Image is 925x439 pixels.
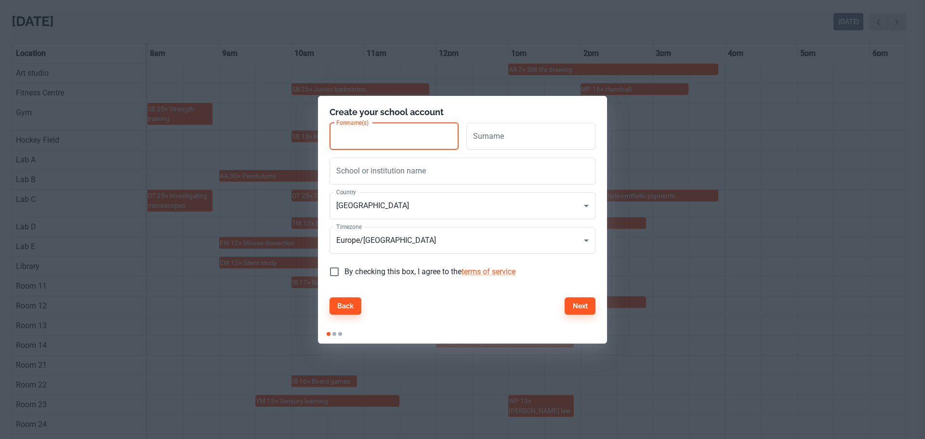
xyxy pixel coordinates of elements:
p: By checking this box, I agree to the [344,266,515,278]
button: Back [330,297,361,315]
div: Europe/[GEOGRAPHIC_DATA] [330,227,595,254]
button: Next [565,297,595,315]
h6: Create your school account [330,106,595,119]
label: Timezone [336,223,362,231]
div: [GEOGRAPHIC_DATA] [330,192,595,219]
a: terms of service [462,267,515,276]
label: Forename(s) [336,119,369,127]
label: Country [336,188,356,196]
